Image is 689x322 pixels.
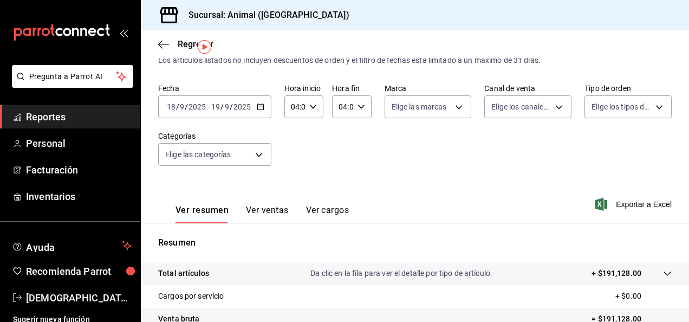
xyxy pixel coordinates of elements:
span: Elige las marcas [392,101,447,112]
p: Total artículos [158,268,209,279]
input: -- [224,102,230,111]
label: Fecha [158,85,271,92]
div: navigation tabs [175,205,349,223]
span: Elige los tipos de orden [591,101,652,112]
span: Elige las categorías [165,149,231,160]
span: / [185,102,188,111]
p: Resumen [158,236,672,249]
button: Ver resumen [175,205,229,223]
span: Elige los canales de venta [491,101,551,112]
p: + $191,128.00 [591,268,641,279]
span: Facturación [26,163,132,177]
span: - [207,102,210,111]
input: ---- [233,102,251,111]
p: Da clic en la fila para ver el detalle por tipo de artículo [310,268,490,279]
label: Categorías [158,132,271,140]
button: open_drawer_menu [119,28,128,37]
input: ---- [188,102,206,111]
p: + $0.00 [615,291,672,302]
span: Recomienda Parrot [26,264,132,279]
div: Los artículos listados no incluyen descuentos de orden y el filtro de fechas está limitado a un m... [158,55,672,66]
span: / [230,102,233,111]
a: Pregunta a Parrot AI [8,79,133,90]
span: Ayuda [26,239,118,252]
button: Regresar [158,39,213,49]
span: / [176,102,179,111]
input: -- [179,102,185,111]
label: Marca [385,85,472,92]
img: Tooltip marker [198,40,211,54]
label: Hora fin [332,85,371,92]
span: Pregunta a Parrot AI [29,71,116,82]
input: -- [211,102,220,111]
label: Hora inicio [284,85,323,92]
button: Pregunta a Parrot AI [12,65,133,88]
span: Personal [26,136,132,151]
span: Reportes [26,110,132,124]
input: -- [166,102,176,111]
button: Exportar a Excel [597,198,672,211]
p: Cargos por servicio [158,291,224,302]
span: Inventarios [26,189,132,204]
span: Regresar [178,39,213,49]
span: / [220,102,224,111]
button: Ver cargos [306,205,349,223]
span: [DEMOGRAPHIC_DATA][PERSON_NAME] [26,291,132,305]
label: Tipo de orden [584,85,672,92]
button: Ver ventas [246,205,289,223]
h3: Sucursal: Animal ([GEOGRAPHIC_DATA]) [180,9,349,22]
label: Canal de venta [484,85,571,92]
